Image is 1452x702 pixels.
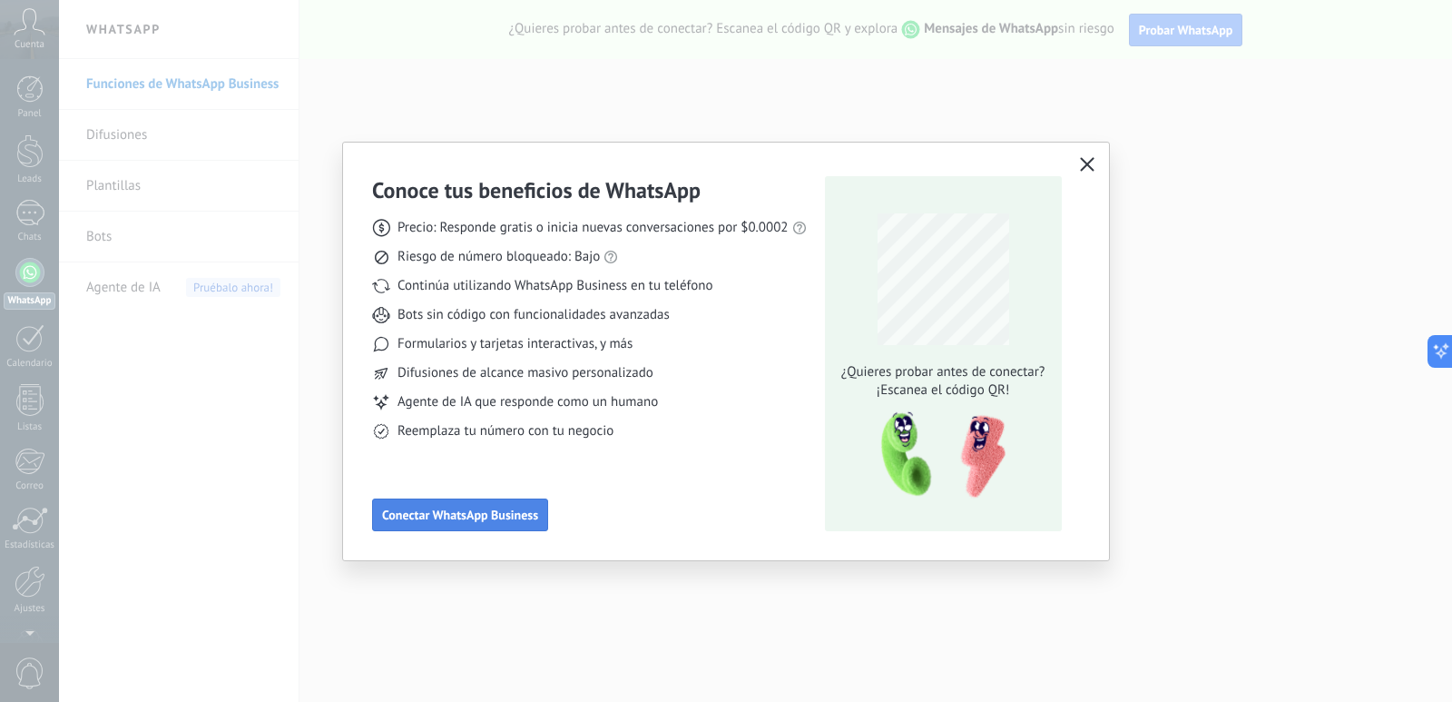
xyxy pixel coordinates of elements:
[372,176,701,204] h3: Conoce tus beneficios de WhatsApp
[397,277,712,295] span: Continúa utilizando WhatsApp Business en tu teléfono
[397,393,658,411] span: Agente de IA que responde como un humano
[397,248,600,266] span: Riesgo de número bloqueado: Bajo
[866,407,1009,504] img: qr-pic-1x.png
[836,381,1050,400] span: ¡Escanea el código QR!
[397,219,789,237] span: Precio: Responde gratis o inicia nuevas conversaciones por $0.0002
[397,306,670,324] span: Bots sin código con funcionalidades avanzadas
[372,499,548,531] button: Conectar WhatsApp Business
[397,422,613,440] span: Reemplaza tu número con tu negocio
[397,335,633,353] span: Formularios y tarjetas interactivas, y más
[397,364,653,382] span: Difusiones de alcance masivo personalizado
[382,509,538,521] span: Conectar WhatsApp Business
[836,363,1050,381] span: ¿Quieres probar antes de conectar?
